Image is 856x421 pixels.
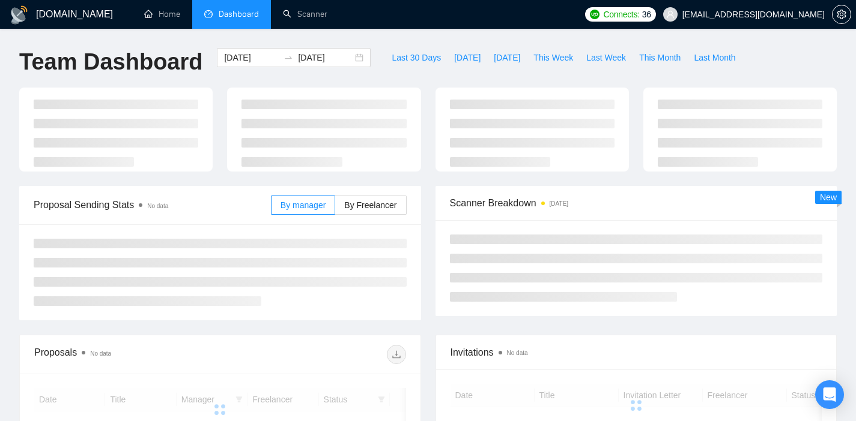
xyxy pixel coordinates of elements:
[487,48,527,67] button: [DATE]
[527,48,580,67] button: This Week
[298,51,353,64] input: End date
[820,193,837,202] span: New
[603,8,639,21] span: Connects:
[144,9,180,19] a: homeHome
[580,48,633,67] button: Last Week
[494,51,520,64] span: [DATE]
[34,197,271,212] span: Proposal Sending Stats
[284,53,293,62] span: swap-right
[283,9,327,19] a: searchScanner
[19,48,202,76] h1: Team Dashboard
[639,51,681,64] span: This Month
[90,350,111,357] span: No data
[533,51,573,64] span: This Week
[392,51,441,64] span: Last 30 Days
[586,51,626,64] span: Last Week
[833,10,851,19] span: setting
[832,10,851,19] a: setting
[219,9,259,19] span: Dashboard
[385,48,448,67] button: Last 30 Days
[281,200,326,210] span: By manager
[550,200,568,207] time: [DATE]
[815,380,844,409] div: Open Intercom Messenger
[34,345,220,364] div: Proposals
[507,350,528,356] span: No data
[450,196,823,210] span: Scanner Breakdown
[454,51,481,64] span: [DATE]
[204,10,213,18] span: dashboard
[10,5,29,25] img: logo
[642,8,651,21] span: 36
[694,51,735,64] span: Last Month
[344,200,396,210] span: By Freelancer
[451,345,822,360] span: Invitations
[147,203,168,209] span: No data
[284,53,293,62] span: to
[666,10,675,19] span: user
[687,48,742,67] button: Last Month
[633,48,687,67] button: This Month
[590,10,600,19] img: upwork-logo.png
[832,5,851,24] button: setting
[448,48,487,67] button: [DATE]
[224,51,279,64] input: Start date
